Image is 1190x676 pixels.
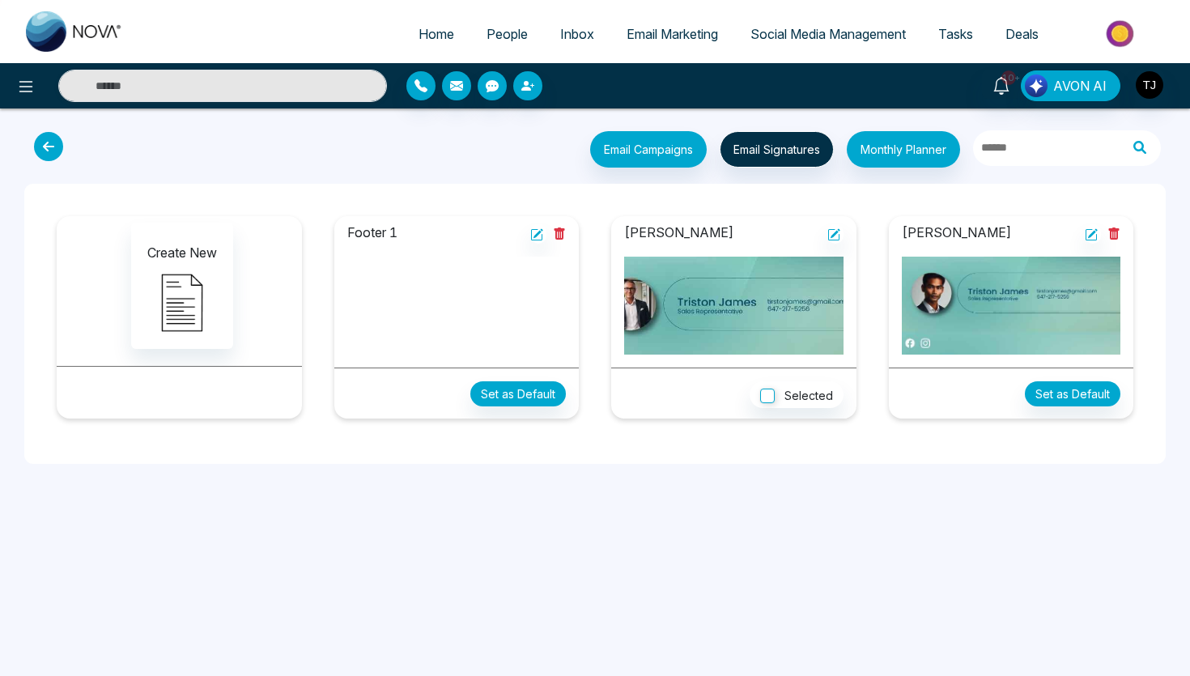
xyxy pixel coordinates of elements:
span: Inbox [560,26,594,42]
p: Footer 1 [347,223,469,244]
button: Selected [750,381,844,408]
span: 10+ [1001,70,1016,85]
img: Nova CRM Logo [26,11,123,52]
p: Create New [142,243,223,262]
button: Email Signatures [720,131,834,168]
a: Email Marketing [610,19,734,49]
a: Create Newnovacrm [125,276,233,292]
span: AVON AI [1053,76,1107,96]
span: Email Marketing [627,26,718,42]
a: Email Campaigns [577,140,707,156]
img: novacrm [347,257,567,355]
span: People [487,26,528,42]
img: Market-place.gif [1063,15,1180,52]
a: People [470,19,544,49]
img: novacrm [624,257,844,355]
a: Email Signatures [707,131,834,168]
span: Deals [1005,26,1039,42]
button: Set as Default [470,381,566,406]
span: Tasks [938,26,973,42]
a: Monthly Planner [834,131,960,168]
a: Inbox [544,19,610,49]
a: Deals [989,19,1055,49]
a: Tasks [922,19,989,49]
img: User Avatar [1136,71,1163,99]
a: Home [402,19,470,49]
button: Email Campaigns [590,131,707,168]
p: [PERSON_NAME] [624,223,746,244]
span: Home [419,26,454,42]
button: Set as Default [1025,381,1120,406]
a: Social Media Management [734,19,922,49]
span: Social Media Management [750,26,906,42]
button: AVON AI [1021,70,1120,101]
img: novacrm [142,262,223,343]
img: novacrm [902,257,1121,355]
button: Create New [131,223,233,349]
img: Lead Flow [1025,74,1048,97]
button: Monthly Planner [847,131,960,168]
a: 10+ [982,70,1021,99]
p: [PERSON_NAME] [902,223,1023,244]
